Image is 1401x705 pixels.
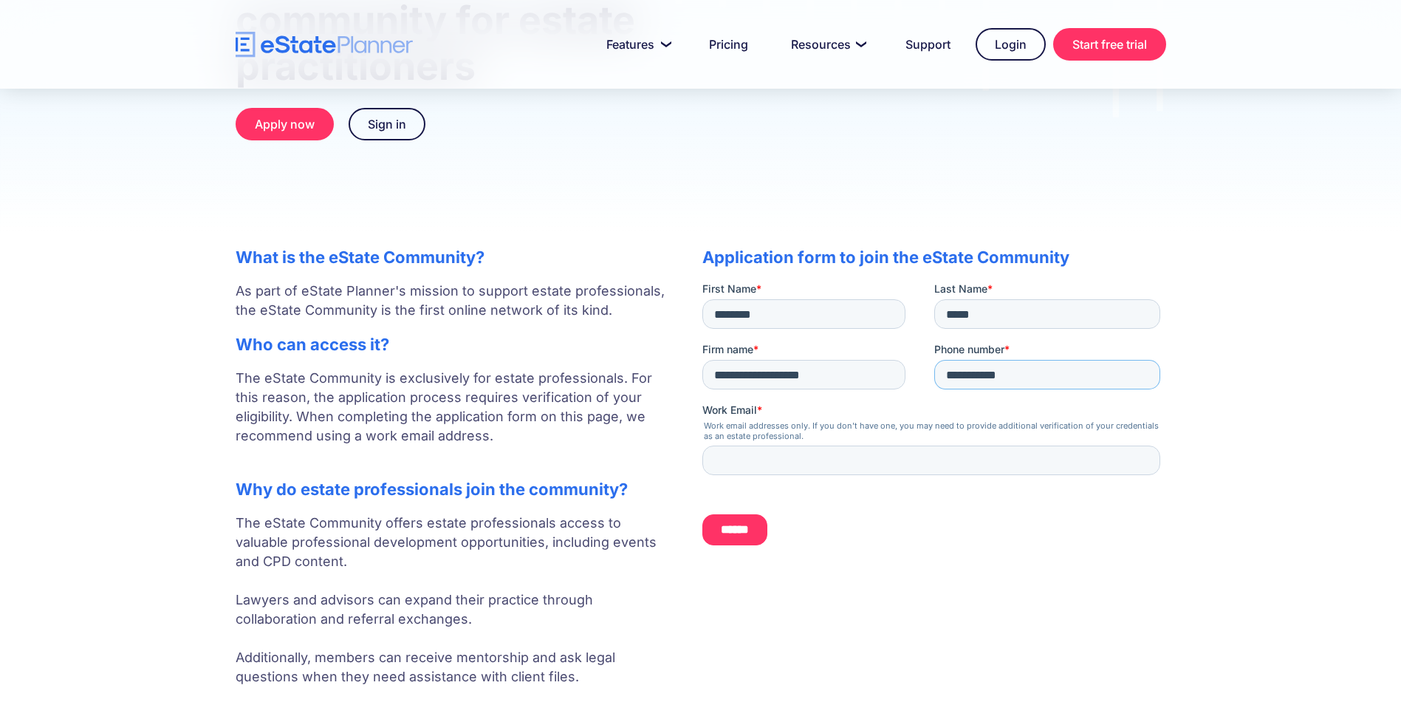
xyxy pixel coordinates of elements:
h2: Application form to join the eState Community [702,248,1166,267]
a: Sign in [349,108,425,140]
p: As part of eState Planner's mission to support estate professionals, the eState Community is the ... [236,282,673,320]
a: Resources [773,30,880,59]
a: Features [589,30,684,59]
p: The eState Community is exclusively for estate professionals. For this reason, the application pr... [236,369,673,465]
h2: Who can access it? [236,335,673,354]
p: The eState Community offers estate professionals access to valuable professional development oppo... [236,514,673,687]
a: Start free trial [1053,28,1166,61]
h2: What is the eState Community? [236,248,673,267]
a: home [236,32,413,58]
a: Login [976,28,1046,61]
a: Support [888,30,968,59]
a: Pricing [691,30,766,59]
h2: Why do estate professionals join the community? [236,480,673,499]
a: Apply now [236,108,334,140]
iframe: Form 0 [702,282,1166,558]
